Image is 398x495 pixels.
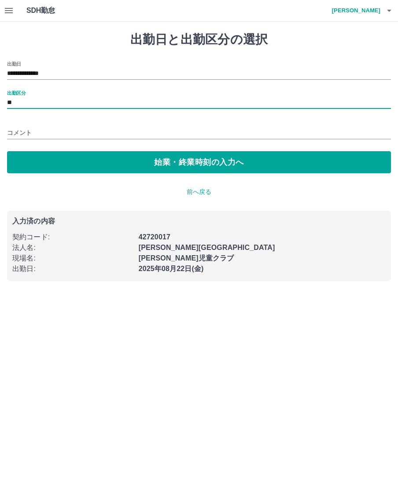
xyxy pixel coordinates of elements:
label: 出勤日 [7,60,21,67]
b: 2025年08月22日(金) [139,265,204,272]
b: [PERSON_NAME]児童クラブ [139,254,234,262]
label: 出勤区分 [7,89,26,96]
b: 42720017 [139,233,170,241]
h1: 出勤日と出勤区分の選択 [7,32,391,47]
p: 現場名 : [12,253,133,264]
p: 契約コード : [12,232,133,242]
b: [PERSON_NAME][GEOGRAPHIC_DATA] [139,244,275,251]
p: 前へ戻る [7,187,391,197]
button: 始業・終業時刻の入力へ [7,151,391,173]
p: 入力済の内容 [12,218,386,225]
p: 出勤日 : [12,264,133,274]
p: 法人名 : [12,242,133,253]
